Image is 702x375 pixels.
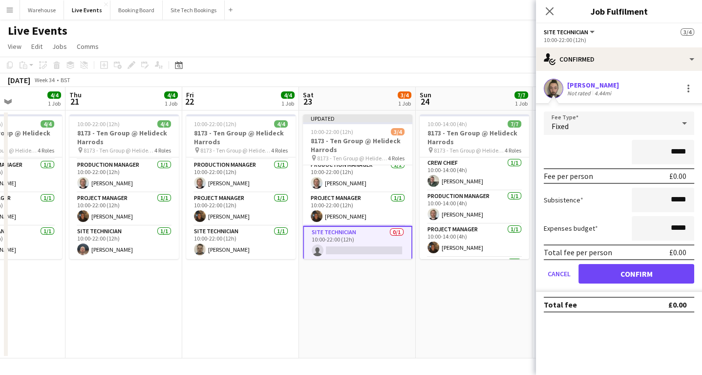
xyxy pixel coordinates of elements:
h3: 8173 - Ten Group @ Helideck Harrods [303,136,412,154]
h3: 8173 - Ten Group @ Helideck Harrods [69,129,179,146]
span: Thu [69,90,82,99]
span: 8173 - Ten Group @ Helideck Harrods [200,147,271,154]
span: Week 34 [32,76,57,84]
button: Live Events [64,0,110,20]
span: 21 [68,96,82,107]
span: 4 Roles [271,147,288,154]
span: 22 [185,96,194,107]
a: Jobs [48,40,71,53]
div: £0.00 [668,300,686,309]
a: Comms [73,40,103,53]
div: 1 Job [165,100,177,107]
span: Fri [186,90,194,99]
span: Sat [303,90,314,99]
span: 4/4 [47,91,61,99]
span: 7/7 [508,120,521,128]
button: Warehouse [20,0,64,20]
a: View [4,40,25,53]
div: Fee per person [544,171,593,181]
div: 10:00-22:00 (12h) [544,36,694,44]
span: Fixed [552,121,569,131]
div: 1 Job [398,100,411,107]
app-card-role: Site Technician1/110:00-22:00 (12h)[PERSON_NAME] [186,226,296,259]
span: 3/4 [398,91,411,99]
h3: 8173 - Ten Group @ Helideck Harrods [186,129,296,146]
app-card-role: Crew Chief1/110:00-14:00 (4h)[PERSON_NAME] [420,157,529,191]
div: 1 Job [48,100,61,107]
div: Total fee per person [544,247,612,257]
button: Booking Board [110,0,163,20]
span: Sun [420,90,431,99]
span: 4 Roles [154,147,171,154]
div: 4.44mi [593,89,613,97]
app-card-role: Production Manager1/110:00-22:00 (12h)[PERSON_NAME] [303,159,412,193]
app-card-role: Site Technician1/110:00-22:00 (12h)[PERSON_NAME] [69,226,179,259]
div: 1 Job [281,100,294,107]
h3: Job Fulfilment [536,5,702,18]
span: 7/7 [514,91,528,99]
div: Updated [303,114,412,122]
div: Not rated [567,89,593,97]
div: [DATE] [8,75,30,85]
button: Site Tech Bookings [163,0,225,20]
app-card-role: Production Manager1/110:00-22:00 (12h)[PERSON_NAME] [186,159,296,193]
a: Edit [27,40,46,53]
app-card-role: Production Manager1/110:00-22:00 (12h)[PERSON_NAME] [69,159,179,193]
span: Edit [31,42,43,51]
h1: Live Events [8,23,67,38]
app-card-role: Project Manager1/110:00-22:00 (12h)[PERSON_NAME] [186,193,296,226]
div: Confirmed [536,47,702,71]
span: Comms [77,42,99,51]
button: Confirm [578,264,694,284]
app-card-role: Production Manager1/110:00-14:00 (4h)[PERSON_NAME] [420,191,529,224]
div: £0.00 [669,171,686,181]
div: 1 Job [515,100,528,107]
app-card-role: Project Manager1/110:00-22:00 (12h)[PERSON_NAME] [69,193,179,226]
app-job-card: 10:00-14:00 (4h)7/78173 - Ten Group @ Helideck Harrods 8173 - Ten Group @ Helideck Harrods4 Roles... [420,114,529,259]
button: Cancel [544,264,574,284]
span: 24 [418,96,431,107]
app-job-card: Updated10:00-22:00 (12h)3/48173 - Ten Group @ Helideck Harrods 8173 - Ten Group @ Helideck Harrod... [303,114,412,259]
span: 8173 - Ten Group @ Helideck Harrods [434,147,505,154]
span: 10:00-22:00 (12h) [77,120,120,128]
app-card-role: Site Technician4/4 [420,257,529,333]
span: 4 Roles [505,147,521,154]
app-card-role: Project Manager1/110:00-22:00 (12h)[PERSON_NAME] [303,193,412,226]
span: 4/4 [281,91,295,99]
span: 4/4 [41,120,54,128]
span: 25 [535,96,549,107]
span: 10:00-22:00 (12h) [311,128,353,135]
span: 3/4 [391,128,404,135]
span: 4/4 [157,120,171,128]
span: 23 [301,96,314,107]
div: [PERSON_NAME] [567,81,619,89]
span: 4 Roles [388,154,404,162]
app-job-card: 10:00-22:00 (12h)4/48173 - Ten Group @ Helideck Harrods 8173 - Ten Group @ Helideck Harrods4 Role... [69,114,179,259]
label: Subsistence [544,196,583,204]
span: View [8,42,21,51]
span: 4/4 [164,91,178,99]
label: Expenses budget [544,224,598,233]
app-card-role: Site Technician0/110:00-22:00 (12h) [303,226,412,261]
div: Total fee [544,300,577,309]
span: 8173 - Ten Group @ Helideck Harrods [317,154,388,162]
app-card-role: Project Manager1/110:00-14:00 (4h)[PERSON_NAME] [420,224,529,257]
span: 8173 - Ten Group @ Helideck Harrods [84,147,154,154]
h3: 8173 - Ten Group @ Helideck Harrods [420,129,529,146]
button: Site Technician [544,28,596,36]
span: 3/4 [681,28,694,36]
span: Site Technician [544,28,588,36]
app-job-card: 10:00-22:00 (12h)4/48173 - Ten Group @ Helideck Harrods 8173 - Ten Group @ Helideck Harrods4 Role... [186,114,296,259]
span: Jobs [52,42,67,51]
div: £0.00 [669,247,686,257]
span: 4 Roles [38,147,54,154]
span: 4/4 [274,120,288,128]
div: BST [61,76,70,84]
span: 10:00-14:00 (4h) [427,120,467,128]
span: 10:00-22:00 (12h) [194,120,236,128]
